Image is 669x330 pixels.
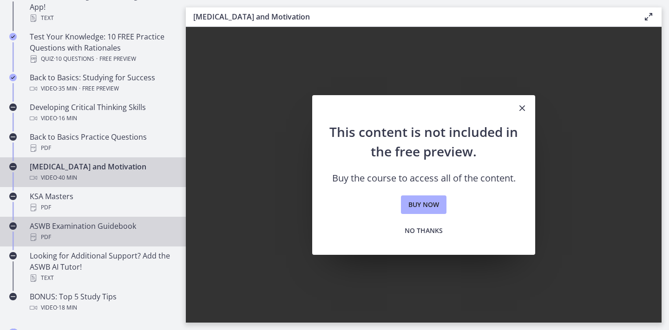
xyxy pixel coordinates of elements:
div: [MEDICAL_DATA] and Motivation [30,161,175,183]
div: Video [30,172,175,183]
div: Video [30,113,175,124]
span: Free preview [99,53,136,65]
button: Close [509,95,535,122]
span: · 40 min [57,172,77,183]
span: · 16 min [57,113,77,124]
i: Completed [9,104,17,111]
i: Completed [9,193,17,200]
span: No thanks [405,225,443,236]
div: Back to Basics Practice Questions [30,131,175,154]
div: Video [30,302,175,313]
i: Completed [9,222,17,230]
div: Looking for Additional Support? Add the ASWB AI Tutor! [30,250,175,284]
div: ASWB Examination Guidebook [30,220,175,243]
h3: [MEDICAL_DATA] and Motivation [193,11,628,22]
i: Completed [9,293,17,300]
div: PDF [30,142,175,154]
div: Video [30,83,175,94]
p: Buy the course to access all of the content. [327,172,520,184]
span: · [96,53,98,65]
div: KSA Masters [30,191,175,213]
div: PDF [30,232,175,243]
span: Buy now [408,199,439,210]
i: Completed [9,133,17,141]
span: Free preview [82,83,119,94]
a: Buy now [401,195,446,214]
span: · [79,83,80,94]
div: Developing Critical Thinking Skills [30,102,175,124]
span: · 18 min [57,302,77,313]
h2: This content is not included in the free preview. [327,122,520,161]
div: Back to Basics: Studying for Success [30,72,175,94]
i: Completed [9,163,17,170]
div: Text [30,13,175,24]
div: Test Your Knowledge: 10 FREE Practice Questions with Rationales [30,31,175,65]
span: · 10 Questions [54,53,94,65]
div: BONUS: Top 5 Study Tips [30,291,175,313]
div: PDF [30,202,175,213]
div: Quiz [30,53,175,65]
i: Completed [9,74,17,81]
button: No thanks [397,221,450,240]
i: Completed [9,33,17,40]
div: Text [30,272,175,284]
span: · 35 min [57,83,77,94]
